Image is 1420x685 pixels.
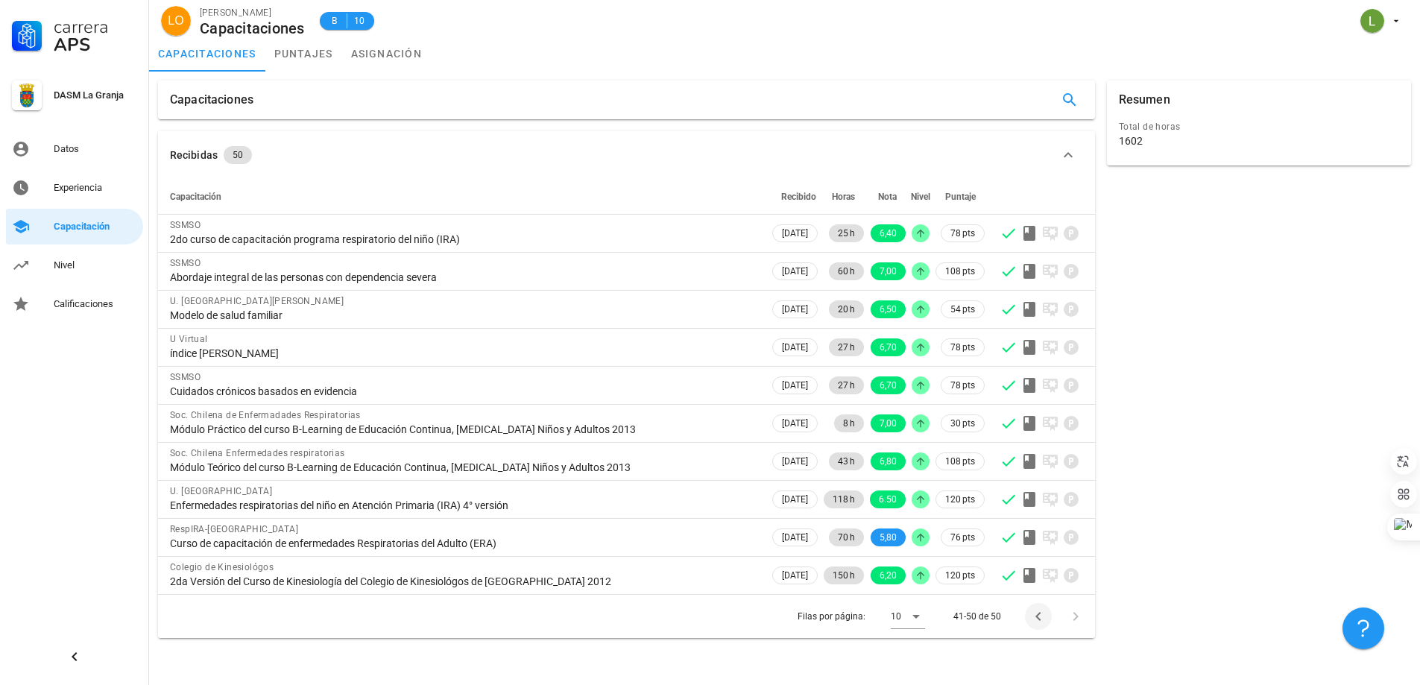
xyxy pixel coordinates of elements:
[170,537,757,550] div: Curso de capacitación de enfermedades Respiratorias del Adulto (ERA)
[149,36,265,72] a: capacitaciones
[911,192,930,202] span: Nivel
[54,298,137,310] div: Calificaciones
[891,604,925,628] div: 10Filas por página:
[329,13,341,28] span: B
[1025,603,1052,630] button: Página anterior
[158,179,769,215] th: Capacitación
[170,423,757,436] div: Módulo Práctico del curso B-Learning de Educación Continua, [MEDICAL_DATA] Niños y Adultos 2013
[781,192,816,202] span: Recibido
[54,182,137,194] div: Experiencia
[1360,9,1384,33] div: avatar
[782,529,808,546] span: [DATE]
[950,378,975,393] span: 78 pts
[170,296,344,306] span: U. [GEOGRAPHIC_DATA][PERSON_NAME]
[170,147,218,163] div: Recibidas
[170,499,757,512] div: Enfermedades respiratorias del niño en Atención Primaria (IRA) 4° versión
[909,179,933,215] th: Nivel
[838,224,855,242] span: 25 h
[833,490,855,508] span: 118 h
[945,568,975,583] span: 120 pts
[170,461,757,474] div: Módulo Teórico del curso B-Learning de Educación Continua, [MEDICAL_DATA] Niños y Adultos 2013
[880,224,897,242] span: 6,40
[200,5,305,20] div: [PERSON_NAME]
[1119,119,1399,134] div: Total de horas
[833,566,855,584] span: 150 h
[170,562,274,572] span: Colegio de Kinesiológos
[170,220,201,230] span: SSMSO
[838,528,855,546] span: 70 h
[880,566,897,584] span: 6,20
[158,131,1095,179] button: Recibidas 50
[6,170,143,206] a: Experiencia
[782,301,808,318] span: [DATE]
[170,309,757,322] div: Modelo de salud familiar
[1119,134,1143,148] div: 1602
[170,575,757,588] div: 2da Versión del Curso de Kinesiología del Colegio de Kinesiológos de [GEOGRAPHIC_DATA] 2012
[170,385,757,398] div: Cuidados crónicos basados en evidencia
[945,264,975,279] span: 108 pts
[880,452,897,470] span: 6,80
[200,20,305,37] div: Capacitaciones
[880,528,897,546] span: 5,80
[170,233,757,246] div: 2do curso de capacitación programa respiratorio del niño (IRA)
[843,414,855,432] span: 8 h
[54,143,137,155] div: Datos
[838,452,855,470] span: 43 h
[880,376,897,394] span: 6,70
[170,334,208,344] span: U Virtual
[880,262,897,280] span: 7,00
[54,259,137,271] div: Nivel
[950,340,975,355] span: 78 pts
[953,610,1001,623] div: 41-50 de 50
[170,410,361,420] span: Soc. Chilena de Enfermadades Respiratorias
[782,567,808,584] span: [DATE]
[950,530,975,545] span: 76 pts
[54,36,137,54] div: APS
[838,338,855,356] span: 27 h
[170,258,201,268] span: SSMSO
[170,524,298,534] span: RespIRA-[GEOGRAPHIC_DATA]
[265,36,342,72] a: puntajes
[782,453,808,470] span: [DATE]
[769,179,821,215] th: Recibido
[170,372,201,382] span: SSMSO
[798,595,925,638] div: Filas por página:
[878,192,897,202] span: Nota
[782,263,808,280] span: [DATE]
[950,416,975,431] span: 30 pts
[342,36,432,72] a: asignación
[945,492,975,507] span: 120 pts
[170,448,345,458] span: Soc. Chilena Enfermedades respiratorias
[6,286,143,322] a: Calificaciones
[933,179,988,215] th: Puntaje
[54,221,137,233] div: Capacitación
[782,225,808,242] span: [DATE]
[6,131,143,167] a: Datos
[838,300,855,318] span: 20 h
[1119,81,1170,119] div: Resumen
[782,339,808,356] span: [DATE]
[233,146,243,164] span: 50
[880,300,897,318] span: 6,50
[832,192,855,202] span: Horas
[170,192,221,202] span: Capacitación
[168,6,183,36] span: LO
[6,247,143,283] a: Nivel
[353,13,365,28] span: 10
[950,302,975,317] span: 54 pts
[170,271,757,284] div: Abordaje integral de las personas con dependencia severa
[945,454,975,469] span: 108 pts
[880,338,897,356] span: 6,70
[782,491,808,508] span: [DATE]
[880,414,897,432] span: 7,00
[782,415,808,432] span: [DATE]
[821,179,867,215] th: Horas
[161,6,191,36] div: avatar
[950,226,975,241] span: 78 pts
[879,490,897,508] span: 6.50
[6,209,143,244] a: Capacitación
[867,179,909,215] th: Nota
[54,18,137,36] div: Carrera
[170,81,253,119] div: Capacitaciones
[782,377,808,394] span: [DATE]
